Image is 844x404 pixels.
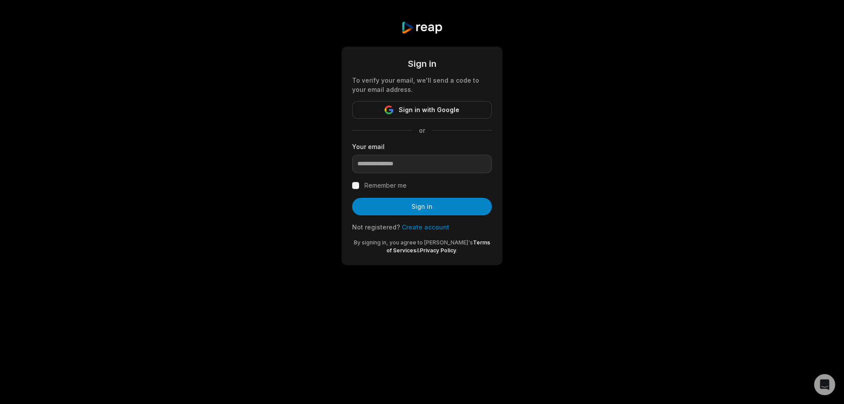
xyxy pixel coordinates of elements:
span: Not registered? [352,223,400,231]
span: & [416,247,420,254]
div: Open Intercom Messenger [814,374,835,395]
a: Privacy Policy [420,247,456,254]
a: Terms of Services [386,239,490,254]
span: . [456,247,458,254]
label: Remember me [364,180,407,191]
span: Sign in with Google [399,105,459,115]
div: To verify your email, we'll send a code to your email address. [352,76,492,94]
span: or [412,126,432,135]
img: reap [401,21,443,34]
button: Sign in [352,198,492,215]
span: By signing in, you agree to [PERSON_NAME]'s [354,239,473,246]
label: Your email [352,142,492,151]
div: Sign in [352,57,492,70]
button: Sign in with Google [352,101,492,119]
a: Create account [402,223,449,231]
